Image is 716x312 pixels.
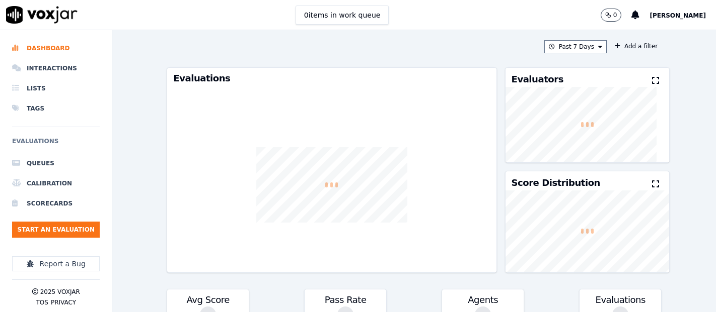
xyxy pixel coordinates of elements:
h3: Evaluations [586,295,655,304]
a: Tags [12,98,100,119]
a: Queues [12,153,100,173]
img: voxjar logo [6,6,78,24]
button: Past 7 Days [544,40,607,53]
h3: Agents [448,295,518,304]
a: Dashboard [12,38,100,58]
button: Report a Bug [12,256,100,271]
a: Interactions [12,58,100,78]
button: Add a filter [611,40,662,52]
h6: Evaluations [12,135,100,153]
h3: Pass Rate [311,295,380,304]
span: [PERSON_NAME] [650,12,706,19]
a: Scorecards [12,193,100,214]
h3: Evaluators [512,75,563,84]
h3: Score Distribution [512,178,600,187]
button: TOS [36,298,48,306]
button: Privacy [51,298,76,306]
a: Lists [12,78,100,98]
button: 0items in work queue [296,6,389,25]
h3: Avg Score [173,295,243,304]
p: 2025 Voxjar [40,288,80,296]
p: 0 [613,11,617,19]
a: Calibration [12,173,100,193]
button: 0 [601,9,622,22]
button: Start an Evaluation [12,222,100,238]
button: 0 [601,9,632,22]
button: [PERSON_NAME] [650,9,716,21]
h3: Evaluations [173,74,490,83]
